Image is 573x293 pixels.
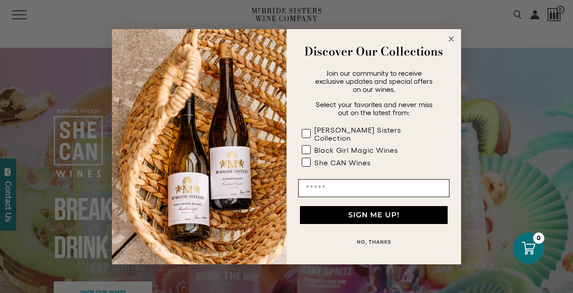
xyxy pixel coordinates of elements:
[314,159,371,167] div: She CAN Wines
[298,179,449,197] input: Email
[304,43,443,60] strong: Discover Our Collections
[314,146,398,154] div: Black Girl Magic Wines
[446,34,457,44] button: Close dialog
[315,69,432,93] span: Join our community to receive exclusive updates and special offers on our wines.
[298,233,449,251] button: NO, THANKS
[300,206,448,224] button: SIGN ME UP!
[533,233,544,244] div: 0
[314,126,432,142] div: [PERSON_NAME] Sisters Collection
[316,100,432,116] span: Select your favorites and never miss out on the latest from:
[112,29,286,264] img: 42653730-7e35-4af7-a99d-12bf478283cf.jpeg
